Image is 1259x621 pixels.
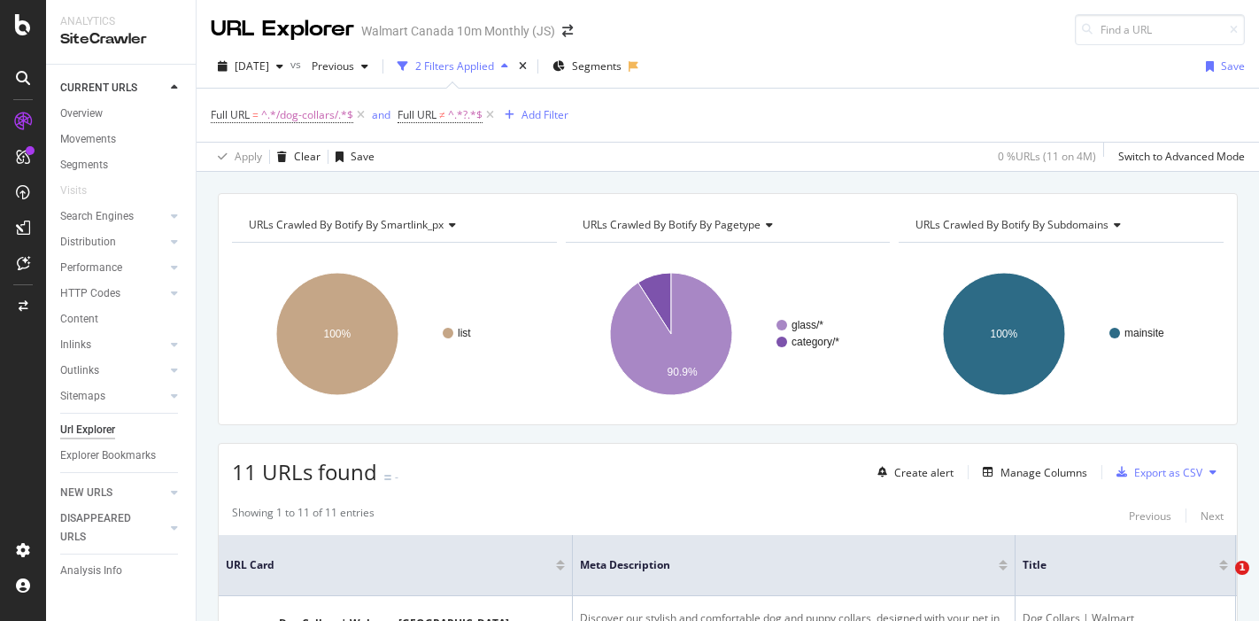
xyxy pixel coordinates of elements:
div: Create alert [894,465,954,480]
button: Apply [211,143,262,171]
a: Analysis Info [60,562,183,580]
div: Performance [60,259,122,277]
button: Previous [305,52,375,81]
img: Equal [384,475,391,480]
div: Showing 1 to 11 of 11 entries [232,505,375,526]
button: Previous [1129,505,1171,526]
div: Explorer Bookmarks [60,446,156,465]
span: Full URL [398,107,436,122]
div: Sitemaps [60,387,105,406]
a: Search Engines [60,207,166,226]
a: Content [60,310,183,329]
a: Performance [60,259,166,277]
a: DISAPPEARED URLS [60,509,166,547]
div: Analysis Info [60,562,122,580]
iframe: Intercom live chat [1199,561,1241,603]
text: category/* [792,336,839,348]
text: list [458,327,471,339]
span: Title [1023,557,1193,573]
span: URLs Crawled By Botify By subdomains [915,217,1108,232]
h4: URLs Crawled By Botify By pagetype [579,211,875,239]
button: Clear [270,143,321,171]
div: Clear [294,149,321,164]
h4: URLs Crawled By Botify By smartlink_px [245,211,541,239]
button: Add Filter [498,105,568,126]
a: Visits [60,182,104,200]
span: URLs Crawled By Botify By smartlink_px [249,217,444,232]
span: ≠ [439,107,445,122]
a: HTTP Codes [60,284,166,303]
div: Analytics [60,14,182,29]
a: CURRENT URLS [60,79,166,97]
span: 1 [1235,561,1249,575]
div: DISAPPEARED URLS [60,509,150,547]
a: Sitemaps [60,387,166,406]
button: Save [1199,52,1245,81]
svg: A chart. [566,257,885,411]
div: Switch to Advanced Mode [1118,149,1245,164]
div: Walmart Canada 10m Monthly (JS) [361,22,555,40]
h4: URLs Crawled By Botify By subdomains [912,211,1208,239]
a: Segments [60,156,183,175]
div: HTTP Codes [60,284,120,303]
svg: A chart. [232,257,552,411]
button: Manage Columns [976,462,1087,483]
div: Next [1201,508,1224,524]
span: Full URL [211,107,250,122]
span: vs [290,57,305,72]
div: Distribution [60,233,116,252]
div: NEW URLS [60,484,112,502]
div: times [515,58,530,75]
div: - [395,470,398,485]
div: SiteCrawler [60,29,182,50]
div: Segments [60,156,108,175]
div: Outlinks [60,361,99,380]
span: Segments [572,58,622,74]
div: and [372,107,390,122]
div: Manage Columns [1000,465,1087,480]
div: Search Engines [60,207,134,226]
div: Content [60,310,98,329]
svg: A chart. [899,257,1218,411]
span: 11 URLs found [232,457,377,486]
div: Save [1221,58,1245,74]
span: 2025 Sep. 26th [235,58,269,74]
button: Export as CSV [1109,458,1202,486]
text: 100% [991,328,1018,340]
button: Segments [545,52,629,81]
a: Inlinks [60,336,166,354]
div: 0 % URLs ( 11 on 4M ) [998,149,1096,164]
text: 100% [324,328,351,340]
a: Url Explorer [60,421,183,439]
span: = [252,107,259,122]
button: [DATE] [211,52,290,81]
div: Apply [235,149,262,164]
div: Movements [60,130,116,149]
span: ^.*/dog-collars/.*$ [261,103,353,128]
a: NEW URLS [60,484,166,502]
button: 2 Filters Applied [390,52,515,81]
span: Previous [305,58,354,74]
button: Switch to Advanced Mode [1111,143,1245,171]
div: arrow-right-arrow-left [562,25,573,37]
a: Movements [60,130,183,149]
a: Explorer Bookmarks [60,446,183,465]
div: Overview [60,105,103,123]
a: Outlinks [60,361,166,380]
a: Distribution [60,233,166,252]
div: Save [351,149,375,164]
a: Overview [60,105,183,123]
text: 90.9% [667,366,697,378]
div: Export as CSV [1134,465,1202,480]
div: Inlinks [60,336,91,354]
span: URLs Crawled By Botify By pagetype [583,217,761,232]
div: Url Explorer [60,421,115,439]
button: Next [1201,505,1224,526]
button: and [372,106,390,123]
button: Save [328,143,375,171]
div: Visits [60,182,87,200]
div: 2 Filters Applied [415,58,494,74]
